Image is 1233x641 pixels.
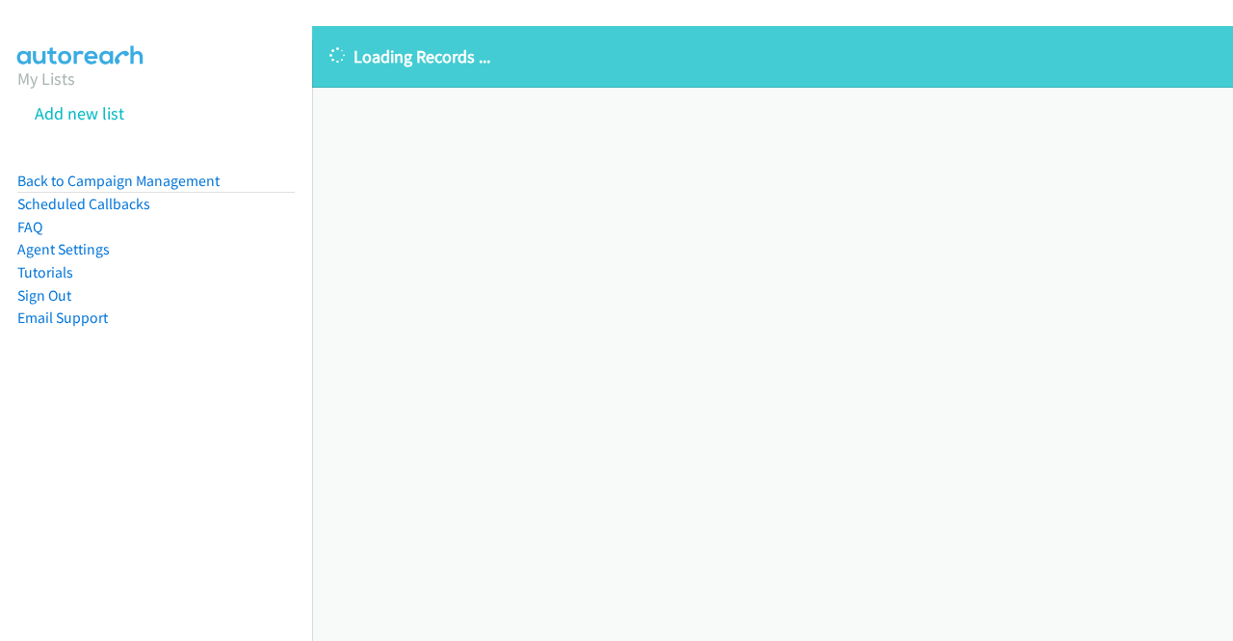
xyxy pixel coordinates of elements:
a: My Lists [17,67,75,90]
a: Scheduled Callbacks [17,195,150,213]
a: FAQ [17,218,42,236]
a: Sign Out [17,286,71,305]
a: Email Support [17,308,108,327]
a: Agent Settings [17,240,110,258]
a: Back to Campaign Management [17,172,220,190]
a: Add new list [35,102,124,124]
p: Loading Records ... [329,43,1216,69]
a: Tutorials [17,263,73,281]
